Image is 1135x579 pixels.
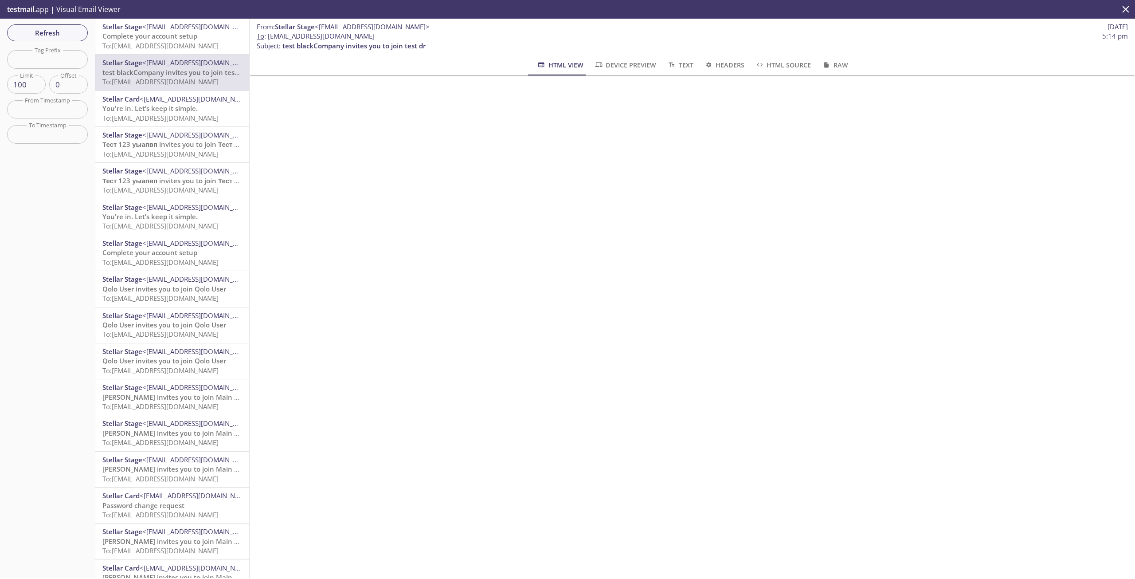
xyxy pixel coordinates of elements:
[257,32,264,40] span: To
[257,32,1128,51] p: :
[704,59,744,71] span: Headers
[1108,22,1128,32] span: [DATE]
[102,212,198,221] span: You're in. Let’s keep it simple.
[257,41,279,50] span: Subject
[102,429,265,437] span: [PERSON_NAME] invites you to join Main Company
[102,383,142,392] span: Stellar Stage
[142,347,257,356] span: <[EMAIL_ADDRESS][DOMAIN_NAME]>
[102,114,219,122] span: To: [EMAIL_ADDRESS][DOMAIN_NAME]
[102,438,219,447] span: To: [EMAIL_ADDRESS][DOMAIN_NAME]
[142,311,257,320] span: <[EMAIL_ADDRESS][DOMAIN_NAME]>
[102,32,197,40] span: Complete your account setup
[102,527,142,536] span: Stellar Stage
[95,488,249,523] div: Stellar Card<[EMAIL_ADDRESS][DOMAIN_NAME]>Password change requestTo:[EMAIL_ADDRESS][DOMAIN_NAME]
[1102,32,1128,41] span: 5:14 pm
[667,59,693,71] span: Text
[102,166,142,175] span: Stellar Stage
[102,176,246,185] span: Тест 123 уыапвп invites you to join Тест саб
[102,311,142,320] span: Stellar Stage
[102,455,142,464] span: Stellar Stage
[95,379,249,415] div: Stellar Stage<[EMAIL_ADDRESS][DOMAIN_NAME]>[PERSON_NAME] invites you to join Main CompanyTo:[EMAI...
[102,150,219,158] span: To: [EMAIL_ADDRESS][DOMAIN_NAME]
[257,22,430,32] span: :
[102,130,142,139] span: Stellar Stage
[102,203,142,212] span: Stellar Stage
[142,527,257,536] span: <[EMAIL_ADDRESS][DOMAIN_NAME]>
[102,419,142,428] span: Stellar Stage
[102,68,246,77] span: test blackCompany invites you to join test dr
[95,19,249,54] div: Stellar Stage<[EMAIL_ADDRESS][DOMAIN_NAME]>Complete your account setupTo:[EMAIL_ADDRESS][DOMAIN_N...
[102,58,142,67] span: Stellar Stage
[95,452,249,487] div: Stellar Stage<[EMAIL_ADDRESS][DOMAIN_NAME]>[PERSON_NAME] invites you to join Main CompanyTo:[EMAI...
[102,140,246,149] span: Тест 123 уыапвп invites you to join Тест саб
[102,402,219,411] span: To: [EMAIL_ADDRESS][DOMAIN_NAME]
[142,203,257,212] span: <[EMAIL_ADDRESS][DOMAIN_NAME]>
[315,22,430,31] span: <[EMAIL_ADDRESS][DOMAIN_NAME]>
[102,510,219,519] span: To: [EMAIL_ADDRESS][DOMAIN_NAME]
[102,491,140,500] span: Stellar Card
[142,455,257,464] span: <[EMAIL_ADDRESS][DOMAIN_NAME]>
[102,347,142,356] span: Stellar Stage
[102,185,219,194] span: To: [EMAIL_ADDRESS][DOMAIN_NAME]
[142,22,257,31] span: <[EMAIL_ADDRESS][DOMAIN_NAME]>
[102,239,142,248] span: Stellar Stage
[95,343,249,379] div: Stellar Stage<[EMAIL_ADDRESS][DOMAIN_NAME]>Qolo User invites you to join Qolo UserTo:[EMAIL_ADDRE...
[95,235,249,271] div: Stellar Stage<[EMAIL_ADDRESS][DOMAIN_NAME]>Complete your account setupTo:[EMAIL_ADDRESS][DOMAIN_N...
[102,41,219,50] span: To: [EMAIL_ADDRESS][DOMAIN_NAME]
[95,127,249,162] div: Stellar Stage<[EMAIL_ADDRESS][DOMAIN_NAME]>Тест 123 уыапвп invites you to join Тест сабTo:[EMAIL_...
[536,59,583,71] span: HTML View
[102,537,265,546] span: [PERSON_NAME] invites you to join Main Company
[257,32,375,41] span: : [EMAIL_ADDRESS][DOMAIN_NAME]
[95,55,249,90] div: Stellar Stage<[EMAIL_ADDRESS][DOMAIN_NAME]>test blackCompany invites you to join test drTo:[EMAIL...
[142,58,257,67] span: <[EMAIL_ADDRESS][DOMAIN_NAME]>
[142,166,257,175] span: <[EMAIL_ADDRESS][DOMAIN_NAME]>
[102,104,198,113] span: You're in. Let’s keep it simple.
[102,258,219,267] span: To: [EMAIL_ADDRESS][DOMAIN_NAME]
[102,501,184,510] span: Password change request
[142,383,257,392] span: <[EMAIL_ADDRESS][DOMAIN_NAME]>
[95,91,249,126] div: Stellar Card<[EMAIL_ADDRESS][DOMAIN_NAME]>You're in. Let’s keep it simple.To:[EMAIL_ADDRESS][DOMA...
[755,59,811,71] span: HTML Source
[275,22,315,31] span: Stellar Stage
[102,393,265,402] span: [PERSON_NAME] invites you to join Main Company
[102,465,265,473] span: [PERSON_NAME] invites you to join Main Company
[102,330,219,339] span: To: [EMAIL_ADDRESS][DOMAIN_NAME]
[142,419,257,428] span: <[EMAIL_ADDRESS][DOMAIN_NAME]>
[95,271,249,307] div: Stellar Stage<[EMAIL_ADDRESS][DOMAIN_NAME]>Qolo User invites you to join Qolo UserTo:[EMAIL_ADDRE...
[102,22,142,31] span: Stellar Stage
[142,239,257,248] span: <[EMAIL_ADDRESS][DOMAIN_NAME]>
[95,307,249,343] div: Stellar Stage<[EMAIL_ADDRESS][DOMAIN_NAME]>Qolo User invites you to join Qolo UserTo:[EMAIL_ADDRE...
[102,95,140,103] span: Stellar Card
[102,294,219,303] span: To: [EMAIL_ADDRESS][DOMAIN_NAME]
[102,563,140,572] span: Stellar Card
[140,563,254,572] span: <[EMAIL_ADDRESS][DOMAIN_NAME]>
[102,284,226,293] span: Qolo User invites you to join Qolo User
[102,275,142,284] span: Stellar Stage
[95,415,249,451] div: Stellar Stage<[EMAIL_ADDRESS][DOMAIN_NAME]>[PERSON_NAME] invites you to join Main CompanyTo:[EMAI...
[7,4,34,14] span: testmail
[14,27,81,39] span: Refresh
[95,199,249,235] div: Stellar Stage<[EMAIL_ADDRESS][DOMAIN_NAME]>You're in. Let’s keep it simple.To:[EMAIL_ADDRESS][DOM...
[282,41,426,50] span: test blackCompany invites you to join test dr
[102,221,219,230] span: To: [EMAIL_ADDRESS][DOMAIN_NAME]
[95,163,249,198] div: Stellar Stage<[EMAIL_ADDRESS][DOMAIN_NAME]>Тест 123 уыапвп invites you to join Тест сабTo:[EMAIL_...
[102,474,219,483] span: To: [EMAIL_ADDRESS][DOMAIN_NAME]
[822,59,848,71] span: Raw
[142,130,257,139] span: <[EMAIL_ADDRESS][DOMAIN_NAME]>
[102,320,226,329] span: Qolo User invites you to join Qolo User
[102,356,226,365] span: Qolo User invites you to join Qolo User
[102,77,219,86] span: To: [EMAIL_ADDRESS][DOMAIN_NAME]
[140,95,254,103] span: <[EMAIL_ADDRESS][DOMAIN_NAME]>
[594,59,656,71] span: Device Preview
[102,248,197,257] span: Complete your account setup
[102,546,219,555] span: To: [EMAIL_ADDRESS][DOMAIN_NAME]
[7,24,88,41] button: Refresh
[257,22,273,31] span: From
[102,366,219,375] span: To: [EMAIL_ADDRESS][DOMAIN_NAME]
[140,491,254,500] span: <[EMAIL_ADDRESS][DOMAIN_NAME]>
[142,275,257,284] span: <[EMAIL_ADDRESS][DOMAIN_NAME]>
[95,524,249,559] div: Stellar Stage<[EMAIL_ADDRESS][DOMAIN_NAME]>[PERSON_NAME] invites you to join Main CompanyTo:[EMAI...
